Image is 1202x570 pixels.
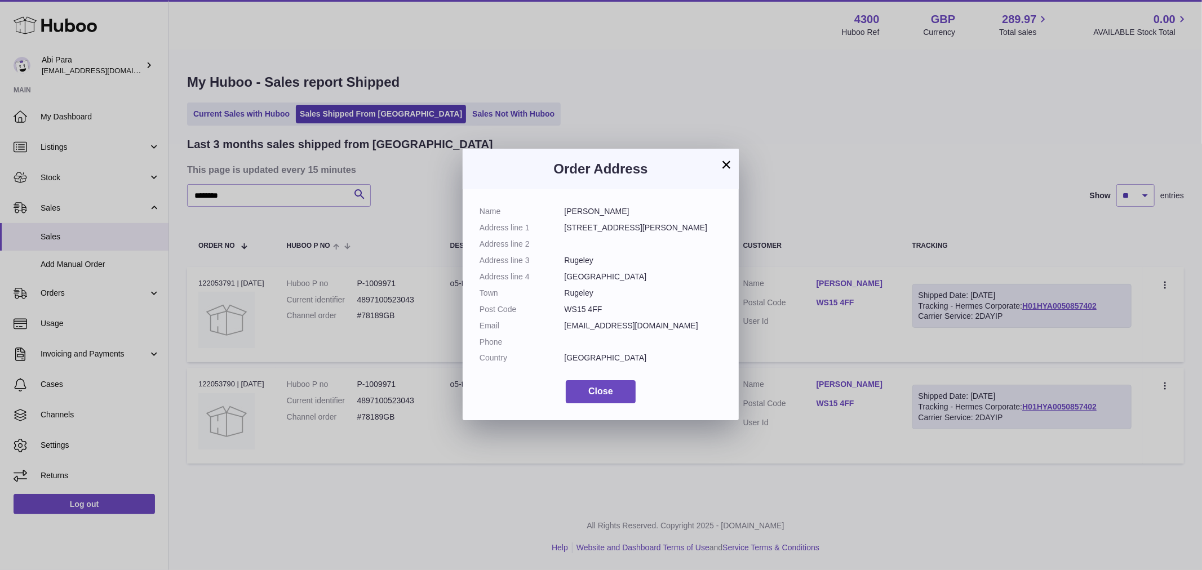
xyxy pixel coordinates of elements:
[565,288,722,299] dd: Rugeley
[480,271,565,282] dt: Address line 4
[720,158,733,171] button: ×
[480,239,565,250] dt: Address line 2
[565,271,722,282] dd: [GEOGRAPHIC_DATA]
[588,386,613,396] span: Close
[565,304,722,315] dd: WS15 4FF
[480,304,565,315] dt: Post Code
[565,222,722,233] dd: [STREET_ADDRESS][PERSON_NAME]
[565,206,722,217] dd: [PERSON_NAME]
[480,160,722,178] h3: Order Address
[566,380,636,403] button: Close
[480,255,565,266] dt: Address line 3
[480,320,565,331] dt: Email
[565,255,722,266] dd: Rugeley
[480,206,565,217] dt: Name
[565,353,722,363] dd: [GEOGRAPHIC_DATA]
[480,337,565,348] dt: Phone
[480,222,565,233] dt: Address line 1
[480,288,565,299] dt: Town
[480,353,565,363] dt: Country
[565,320,722,331] dd: [EMAIL_ADDRESS][DOMAIN_NAME]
